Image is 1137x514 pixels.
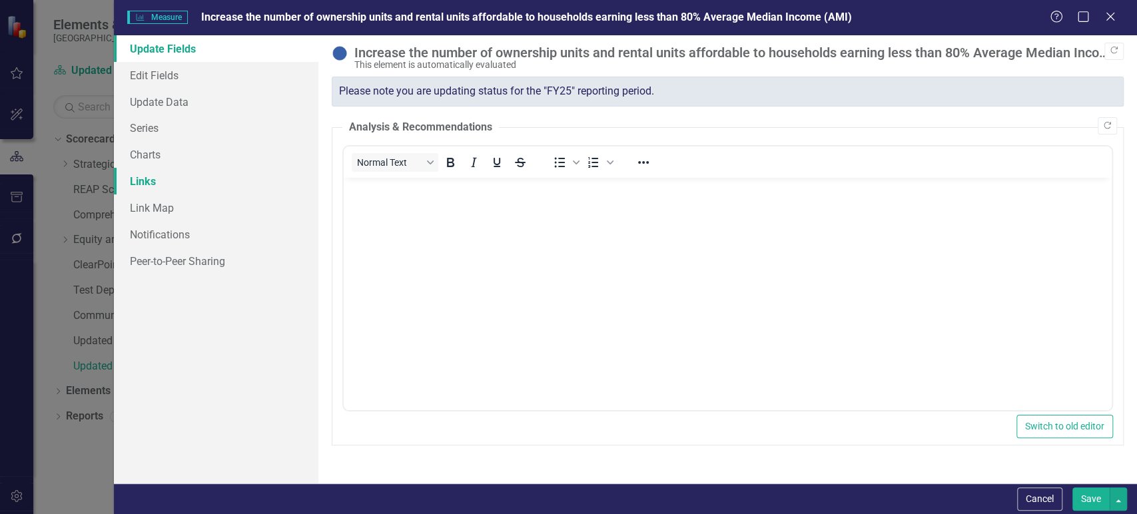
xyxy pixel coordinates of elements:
[357,157,422,168] span: Normal Text
[1072,487,1110,511] button: Save
[114,35,318,62] a: Update Fields
[632,153,655,172] button: Reveal or hide additional toolbar items
[114,62,318,89] a: Edit Fields
[462,153,485,172] button: Italic
[114,89,318,115] a: Update Data
[114,221,318,248] a: Notifications
[1017,487,1062,511] button: Cancel
[342,120,499,135] legend: Analysis & Recommendations
[201,11,852,23] span: Increase the number of ownership units and rental units affordable to households earning less tha...
[509,153,532,172] button: Strikethrough
[344,178,1112,410] iframe: Rich Text Area
[439,153,462,172] button: Bold
[114,115,318,141] a: Series
[127,11,188,24] span: Measure
[114,248,318,274] a: Peer-to-Peer Sharing
[114,168,318,194] a: Links
[354,45,1117,60] div: Increase the number of ownership units and rental units affordable to households earning less tha...
[486,153,508,172] button: Underline
[332,45,348,61] img: No Information
[1016,415,1113,438] button: Switch to old editor
[582,153,615,172] div: Numbered list
[548,153,581,172] div: Bullet list
[354,60,1117,70] div: This element is automatically evaluated
[332,77,1124,107] div: Please note you are updating status for the "FY25" reporting period.
[114,141,318,168] a: Charts
[352,153,438,172] button: Block Normal Text
[114,194,318,221] a: Link Map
